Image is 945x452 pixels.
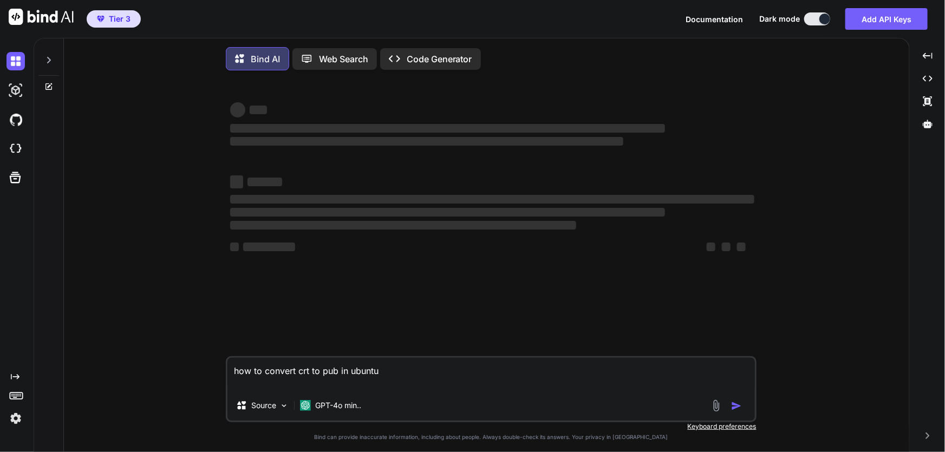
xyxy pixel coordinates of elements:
span: ‌ [230,124,665,133]
p: Keyboard preferences [226,422,757,431]
img: darkAi-studio [6,81,25,100]
span: ‌ [250,106,267,114]
img: Bind AI [9,9,74,25]
img: githubDark [6,110,25,129]
p: Web Search [319,53,368,65]
span: ‌ [230,102,245,117]
span: Tier 3 [109,14,131,24]
button: Documentation [686,14,743,25]
p: GPT-4o min.. [315,400,361,411]
button: Add API Keys [845,8,928,30]
img: Pick Models [279,401,289,410]
span: ‌ [230,208,665,217]
span: ‌ [230,221,576,230]
span: ‌ [230,175,243,188]
img: cloudideIcon [6,140,25,158]
p: Bind AI [251,53,280,65]
span: ‌ [230,137,623,146]
p: Bind can provide inaccurate information, including about people. Always double-check its answers.... [226,433,757,441]
img: attachment [710,399,722,412]
img: settings [6,409,25,428]
span: Dark mode [759,14,800,24]
span: ‌ [247,178,282,186]
img: premium [97,16,105,22]
span: Documentation [686,15,743,24]
span: ‌ [707,243,715,251]
p: Code Generator [407,53,472,65]
button: premiumTier 3 [87,10,141,28]
span: ‌ [230,195,754,204]
p: Source [251,400,276,411]
span: ‌ [230,243,239,251]
img: icon [731,401,742,411]
span: ‌ [737,243,746,251]
span: ‌ [243,243,295,251]
img: darkChat [6,52,25,70]
img: GPT-4o mini [300,400,311,411]
span: ‌ [722,243,731,251]
textarea: how to convert crt to pub in ubuntu [227,358,755,390]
